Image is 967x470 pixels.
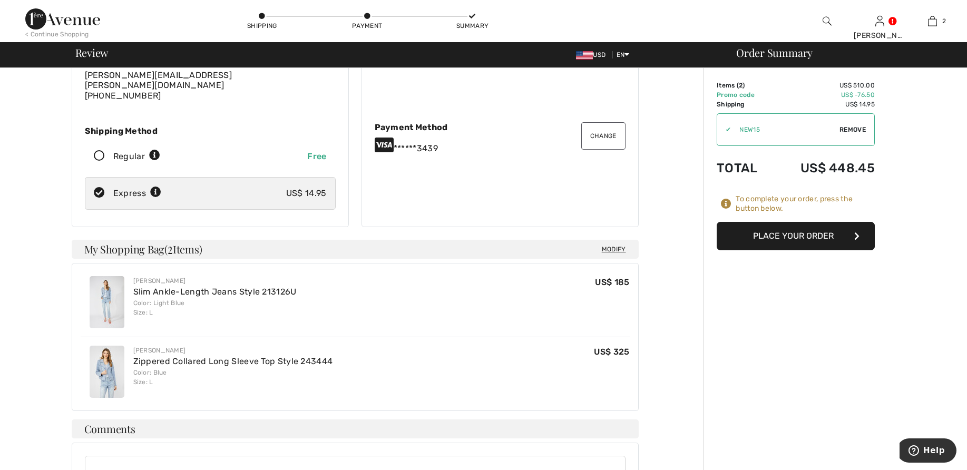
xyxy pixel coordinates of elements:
[736,194,875,213] div: To complete your order, press the button below.
[595,277,629,287] span: US$ 185
[133,276,297,286] div: [PERSON_NAME]
[133,368,333,387] div: Color: Blue Size: L
[839,125,866,134] span: Remove
[307,151,326,161] span: Free
[25,30,89,39] div: < Continue Shopping
[906,15,958,27] a: 2
[900,438,956,465] iframe: Opens a widget where you can find more information
[576,51,610,58] span: USD
[602,244,626,254] span: Modify
[724,47,961,58] div: Order Summary
[351,21,383,31] div: Payment
[576,51,593,60] img: US Dollar
[581,122,626,150] button: Change
[717,150,773,186] td: Total
[717,81,773,90] td: Items ( )
[875,16,884,26] a: Sign In
[133,298,297,317] div: Color: Light Blue Size: L
[133,356,333,366] a: Zippered Collared Long Sleeve Top Style 243444
[133,346,333,355] div: [PERSON_NAME]
[25,8,100,30] img: 1ère Avenue
[286,187,327,200] div: US$ 14.95
[113,150,160,163] div: Regular
[113,187,161,200] div: Express
[739,82,743,89] span: 2
[823,15,832,27] img: search the website
[773,90,875,100] td: US$ -76.50
[72,240,639,259] h4: My Shopping Bag
[168,241,173,255] span: 2
[942,16,946,26] span: 2
[773,100,875,109] td: US$ 14.95
[456,21,488,31] div: Summary
[731,114,839,145] input: Promo code
[594,347,629,357] span: US$ 325
[773,81,875,90] td: US$ 510.00
[717,125,731,134] div: ✔
[246,21,278,31] div: Shipping
[928,15,937,27] img: My Bag
[85,126,336,136] div: Shipping Method
[854,30,905,41] div: [PERSON_NAME]
[133,287,297,297] a: Slim Ankle-Length Jeans Style 213126U
[717,100,773,109] td: Shipping
[773,150,875,186] td: US$ 448.45
[164,242,202,256] span: ( Items)
[875,15,884,27] img: My Info
[375,122,626,132] div: Payment Method
[717,222,875,250] button: Place Your Order
[72,419,639,438] h4: Comments
[75,47,109,58] span: Review
[90,276,124,328] img: Slim Ankle-Length Jeans Style 213126U
[717,90,773,100] td: Promo code
[617,51,630,58] span: EN
[90,346,124,398] img: Zippered Collared Long Sleeve Top Style 243444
